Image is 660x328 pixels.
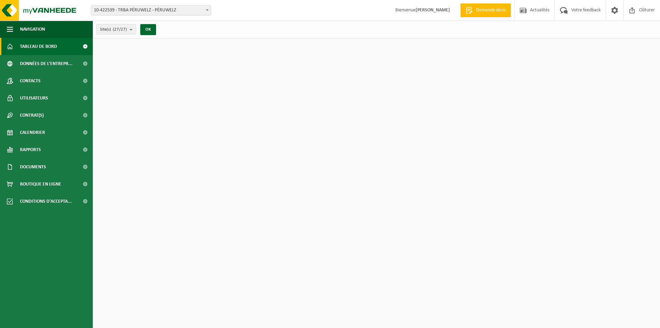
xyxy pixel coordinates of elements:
span: Données de l'entrepr... [20,55,73,72]
span: Demande devis [474,7,507,14]
span: 10-422539 - TRBA PÉRUWELZ - PÉRUWELZ [91,5,211,15]
span: Documents [20,158,46,176]
a: Demande devis [460,3,511,17]
button: Site(s)(27/27) [96,24,136,34]
span: Contrat(s) [20,107,44,124]
span: Conditions d'accepta... [20,193,72,210]
span: Calendrier [20,124,45,141]
span: Utilisateurs [20,89,48,107]
span: 10-422539 - TRBA PÉRUWELZ - PÉRUWELZ [91,6,211,15]
span: Contacts [20,72,41,89]
span: Rapports [20,141,41,158]
span: Tableau de bord [20,38,57,55]
strong: [PERSON_NAME] [416,8,450,13]
button: OK [140,24,156,35]
span: Site(s) [100,24,127,35]
span: Boutique en ligne [20,176,61,193]
span: Navigation [20,21,45,38]
count: (27/27) [113,27,127,32]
